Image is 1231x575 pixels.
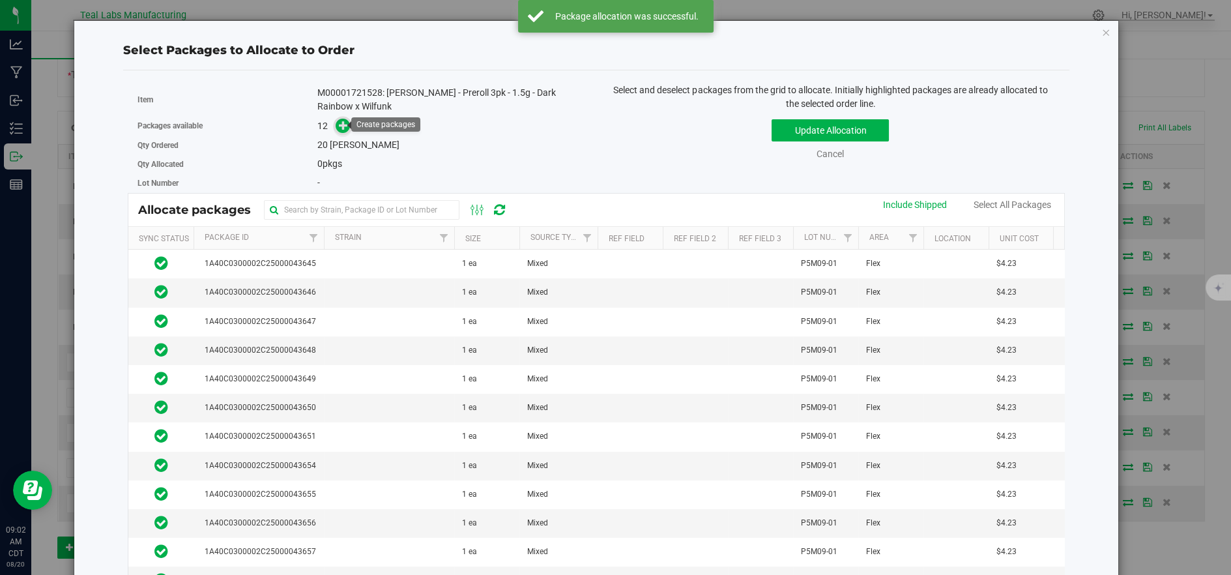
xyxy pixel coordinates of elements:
span: 1 ea [462,258,477,270]
a: Ref Field [609,234,644,243]
span: Flex [866,373,880,385]
a: Filter [837,227,858,249]
span: Mixed [527,430,548,443]
span: P5M09-01 [801,258,837,270]
a: Filter [576,227,598,249]
span: 1A40C0300002C25000043646 [200,286,316,299]
span: In Sync [154,485,168,503]
span: Flex [866,316,880,328]
div: M00001721528: [PERSON_NAME] - Preroll 3pk - 1.5g - Dark Rainbow x Wilfunk [317,86,587,113]
a: Unit Cost [1000,234,1039,243]
label: Qty Ordered [138,140,317,151]
span: Mixed [527,402,548,414]
span: $4.23 [996,373,1017,385]
a: Package Id [205,233,249,242]
label: Item [138,94,317,106]
span: 1A40C0300002C25000043654 [200,460,316,472]
span: 1A40C0300002C25000043651 [200,430,316,443]
span: 1 ea [462,286,477,299]
span: P5M09-01 [801,402,837,414]
iframe: Resource center [13,471,52,510]
span: P5M09-01 [801,460,837,472]
span: 1 ea [462,344,477,357]
a: Filter [433,227,454,249]
button: Update Allocation [772,119,889,141]
span: In Sync [154,456,168,475]
span: 1 ea [462,517,477,529]
span: 1A40C0300002C25000043655 [200,488,316,501]
span: pkgs [317,158,342,169]
a: Filter [302,227,324,249]
span: $4.23 [996,517,1017,529]
span: In Sync [154,514,168,532]
span: 20 [317,140,328,150]
label: Qty Allocated [138,158,317,170]
span: In Sync [154,427,168,445]
span: In Sync [154,254,168,273]
span: 1 ea [462,402,477,414]
div: Include Shipped [883,198,947,212]
a: Ref Field 2 [674,234,716,243]
span: P5M09-01 [801,316,837,328]
span: Mixed [527,373,548,385]
span: 1 ea [462,430,477,443]
span: P5M09-01 [801,517,837,529]
a: Lot Number [804,233,851,242]
a: Ref Field 3 [739,234,781,243]
a: Size [465,234,481,243]
span: 1 ea [462,373,477,385]
span: Flex [866,258,880,270]
label: Packages available [138,120,317,132]
span: $4.23 [996,460,1017,472]
span: In Sync [154,341,168,359]
span: In Sync [154,542,168,561]
a: Area [869,233,889,242]
span: Mixed [527,488,548,501]
a: Location [934,234,971,243]
span: $4.23 [996,488,1017,501]
span: P5M09-01 [801,286,837,299]
span: 1 ea [462,460,477,472]
span: Flex [866,546,880,558]
span: 1 ea [462,316,477,328]
a: Source Type [530,233,581,242]
span: 12 [317,121,328,131]
span: 1A40C0300002C25000043645 [200,258,316,270]
span: Flex [866,402,880,414]
span: Flex [866,286,880,299]
span: 1A40C0300002C25000043650 [200,402,316,414]
span: 1 ea [462,546,477,558]
span: 1A40C0300002C25000043657 [200,546,316,558]
span: - [317,177,320,188]
span: P5M09-01 [801,430,837,443]
div: Create packages [356,120,415,129]
span: $4.23 [996,286,1017,299]
a: Select All Packages [974,199,1051,210]
span: Flex [866,344,880,357]
span: 1A40C0300002C25000043647 [200,316,316,328]
span: P5M09-01 [801,488,837,501]
span: $4.23 [996,316,1017,328]
span: Mixed [527,546,548,558]
span: In Sync [154,398,168,417]
span: 1 ea [462,488,477,501]
span: 1A40C0300002C25000043649 [200,373,316,385]
span: 1A40C0300002C25000043648 [200,344,316,357]
span: [PERSON_NAME] [330,140,399,150]
input: Search by Strain, Package ID or Lot Number [264,200,459,220]
span: Flex [866,460,880,472]
span: In Sync [154,283,168,301]
label: Lot Number [138,177,317,189]
span: $4.23 [996,430,1017,443]
span: P5M09-01 [801,546,837,558]
span: In Sync [154,312,168,331]
a: Filter [902,227,923,249]
span: Mixed [527,460,548,472]
span: Flex [866,517,880,529]
span: $4.23 [996,344,1017,357]
a: Strain [335,233,362,242]
span: 0 [317,158,323,169]
span: $4.23 [996,258,1017,270]
span: Flex [866,430,880,443]
span: P5M09-01 [801,373,837,385]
